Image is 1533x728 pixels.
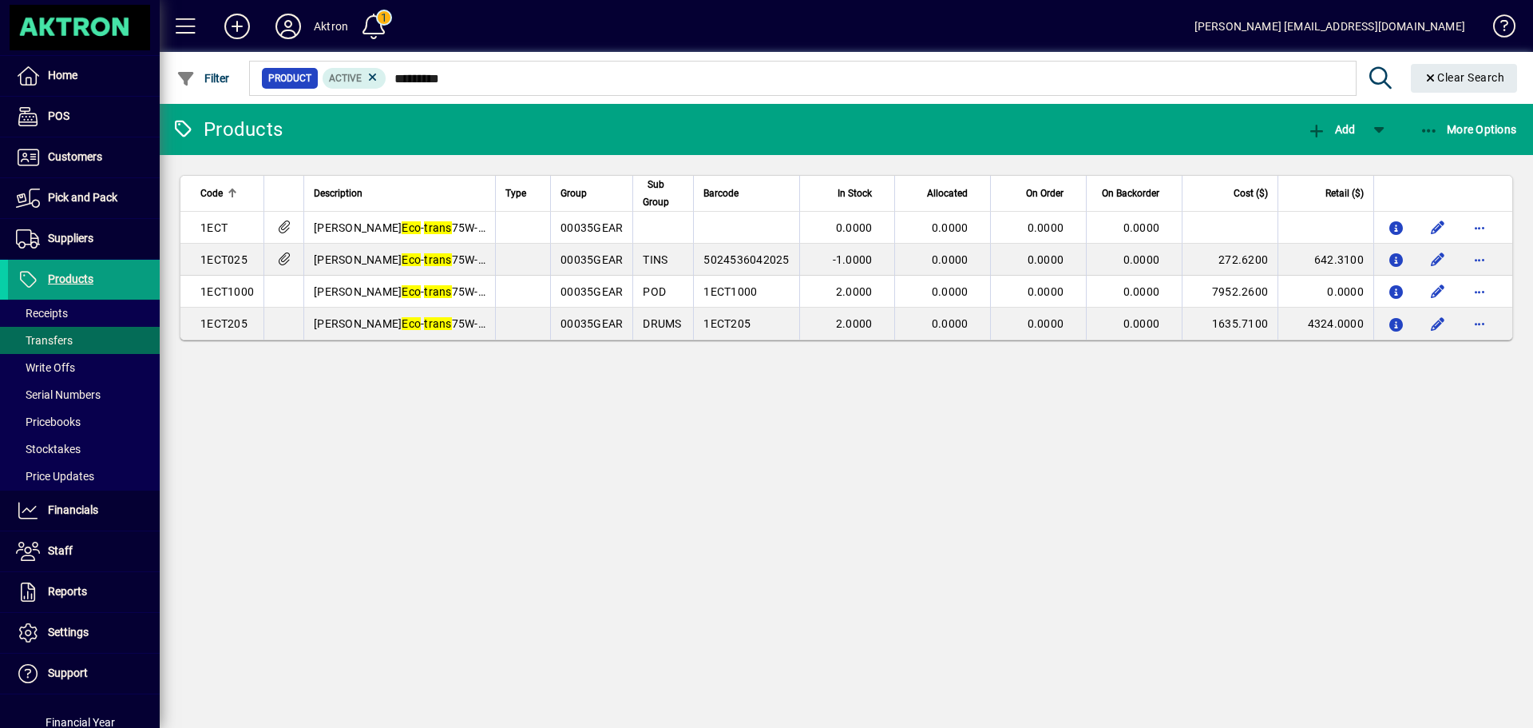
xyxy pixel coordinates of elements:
td: 4324.0000 [1277,308,1373,340]
span: Group [561,185,587,202]
td: 0.0000 [1277,276,1373,308]
span: 0.0000 [1028,317,1064,330]
a: Receipts [8,300,160,327]
span: 1ECT205 [200,317,248,330]
a: Price Updates [8,463,160,490]
button: More options [1467,247,1492,273]
div: [PERSON_NAME] [EMAIL_ADDRESS][DOMAIN_NAME] [1194,14,1465,39]
span: Clear Search [1424,71,1505,84]
a: Support [8,654,160,694]
div: In Stock [810,185,887,202]
span: Reports [48,585,87,598]
span: Product [268,70,311,86]
span: 5024536042025 [703,253,789,266]
span: Cost ($) [1234,185,1268,202]
span: DRUMS [643,317,681,330]
div: On Backorder [1096,185,1174,202]
span: 0.0000 [932,253,969,266]
span: Transfers [16,334,73,347]
a: Staff [8,531,160,571]
button: Edit [1425,279,1451,304]
a: Customers [8,137,160,177]
span: Type [505,185,526,202]
span: 0.0000 [1123,317,1160,330]
span: More Options [1420,123,1517,136]
span: [PERSON_NAME] - 75W-80 [314,221,491,234]
em: Eco [402,285,421,298]
button: Edit [1425,215,1451,241]
span: Price Updates [16,470,94,483]
span: POD [643,285,666,298]
span: Suppliers [48,232,93,245]
div: On Order [1000,185,1078,202]
span: [PERSON_NAME] - 75W-80 205L [314,317,520,330]
a: Serial Numbers [8,381,160,408]
span: On Order [1026,185,1064,202]
span: 2.0000 [836,285,873,298]
span: Support [48,666,88,679]
span: 0.0000 [1123,285,1160,298]
span: 00035GEAR [561,253,623,266]
em: Eco [402,221,421,234]
span: Home [48,69,77,82]
a: Knowledge Base [1481,3,1513,55]
span: Write Offs [16,361,75,374]
span: On Backorder [1102,185,1159,202]
div: Type [505,185,541,202]
span: 1ECT1000 [200,285,254,298]
span: Add [1307,123,1355,136]
div: Sub Group [643,176,683,211]
span: Retail ($) [1325,185,1364,202]
span: 1ECT1000 [703,285,757,298]
a: Pricebooks [8,408,160,436]
em: trans [424,221,451,234]
span: 1ECT025 [200,253,248,266]
span: TINS [643,253,667,266]
td: 7952.2600 [1182,276,1277,308]
span: 1ECT [200,221,228,234]
span: Stocktakes [16,443,81,455]
em: trans [424,285,451,298]
div: Allocated [905,185,982,202]
span: Code [200,185,223,202]
a: POS [8,97,160,137]
td: 1635.7100 [1182,308,1277,340]
em: Eco [402,317,421,330]
a: Transfers [8,327,160,354]
span: Pick and Pack [48,191,117,204]
button: Add [212,12,263,41]
button: Edit [1425,247,1451,273]
span: Customers [48,150,102,163]
em: Eco [402,253,421,266]
div: Group [561,185,623,202]
td: 642.3100 [1277,244,1373,276]
em: trans [424,317,451,330]
span: Products [48,273,93,285]
span: -1.0000 [833,253,873,266]
span: 00035GEAR [561,285,623,298]
button: Edit [1425,311,1451,336]
div: Aktron [314,14,348,39]
span: 0.0000 [1028,285,1064,298]
button: More options [1467,279,1492,304]
div: Code [200,185,254,202]
a: Home [8,56,160,96]
span: Sub Group [643,176,669,211]
div: Barcode [703,185,789,202]
span: 2.0000 [836,317,873,330]
a: Settings [8,613,160,653]
span: 0.0000 [1123,221,1160,234]
span: 0.0000 [836,221,873,234]
span: Filter [176,72,230,85]
div: Products [172,117,283,142]
span: Description [314,185,362,202]
span: POS [48,109,69,122]
span: 0.0000 [932,285,969,298]
button: More Options [1416,115,1521,144]
button: Profile [263,12,314,41]
span: Pricebooks [16,416,81,428]
span: Settings [48,626,89,638]
td: 272.6200 [1182,244,1277,276]
mat-chip: Activation Status: Active [323,68,386,89]
span: Staff [48,544,73,557]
